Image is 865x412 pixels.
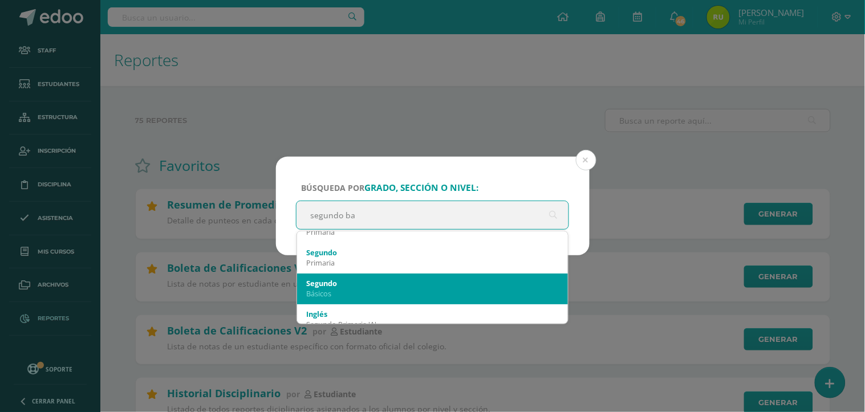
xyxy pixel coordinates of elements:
input: ej. Primero primaria, etc. [297,201,569,229]
div: Básicos [306,288,559,299]
span: Búsqueda por [302,182,479,193]
button: Close (Esc) [576,150,596,170]
div: Primaria [306,258,559,268]
strong: grado, sección o nivel: [365,182,479,194]
div: Primaria [306,227,559,237]
div: Segundo [306,247,559,258]
div: Segundo Primaria 'A' [306,319,559,329]
div: Segundo [306,278,559,288]
div: Inglés [306,309,559,319]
